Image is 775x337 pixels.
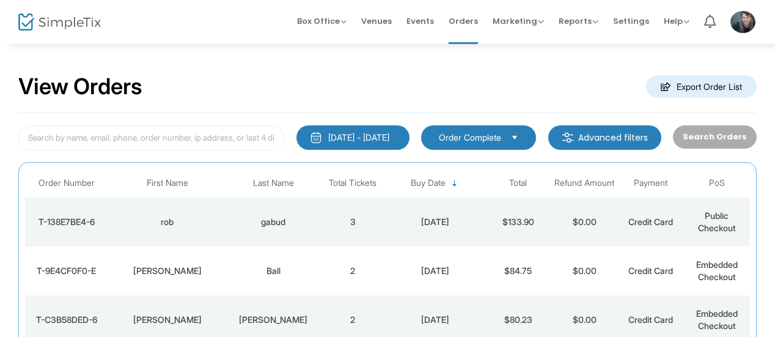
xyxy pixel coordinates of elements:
[559,15,598,27] span: Reports
[696,308,738,331] span: Embedded Checkout
[389,265,482,277] div: 2025-09-21
[548,125,661,150] m-button: Advanced filters
[406,6,434,37] span: Events
[628,314,673,325] span: Credit Card
[28,265,105,277] div: T-9E4CF0F0-E
[551,246,617,295] td: $0.00
[28,216,105,228] div: T-138E7BE4-6
[493,15,544,27] span: Marketing
[634,178,667,188] span: Payment
[111,265,224,277] div: Janice
[328,131,389,144] div: [DATE] - [DATE]
[506,131,523,144] button: Select
[628,265,673,276] span: Credit Card
[18,125,284,150] input: Search by name, email, phone, order number, ip address, or last 4 digits of card
[613,6,649,37] span: Settings
[230,216,317,228] div: gabud
[361,6,392,37] span: Venues
[230,265,317,277] div: Ball
[310,131,322,144] img: monthly
[28,314,105,326] div: T-C3B58DED-6
[253,178,294,188] span: Last Name
[646,75,757,98] m-button: Export Order List
[320,246,386,295] td: 2
[111,314,224,326] div: Cheryl
[389,314,482,326] div: 2025-09-21
[449,6,478,37] span: Orders
[147,178,188,188] span: First Name
[439,131,501,144] span: Order Complete
[450,179,460,188] span: Sortable
[320,169,386,198] th: Total Tickets
[551,198,617,246] td: $0.00
[628,217,673,227] span: Credit Card
[698,210,736,233] span: Public Checkout
[230,314,317,326] div: Hartwick
[485,246,551,295] td: $84.75
[709,178,725,188] span: PoS
[111,216,224,228] div: rob
[696,259,738,282] span: Embedded Checkout
[411,178,446,188] span: Buy Date
[320,198,386,246] td: 3
[18,73,142,100] h2: View Orders
[485,198,551,246] td: $133.90
[389,216,482,228] div: 2025-09-21
[296,125,410,150] button: [DATE] - [DATE]
[562,131,574,144] img: filter
[39,178,95,188] span: Order Number
[664,15,689,27] span: Help
[485,169,551,198] th: Total
[297,15,347,27] span: Box Office
[551,169,617,198] th: Refund Amount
